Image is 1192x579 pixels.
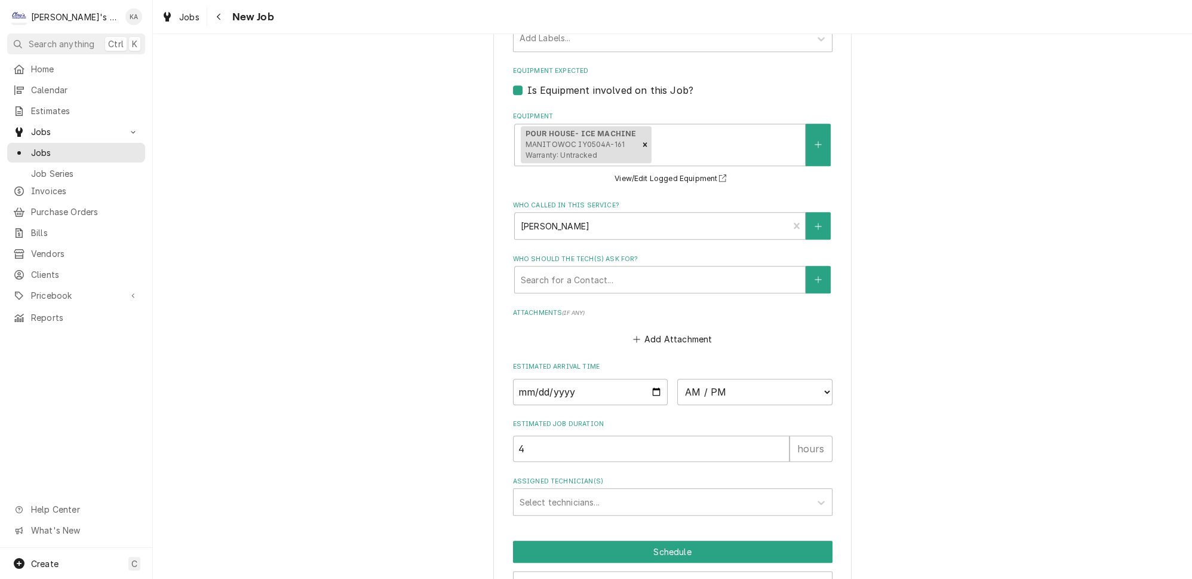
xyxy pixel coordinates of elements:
[513,541,832,563] div: Button Group Row
[31,146,139,159] span: Jobs
[31,105,139,117] span: Estimates
[7,265,145,284] a: Clients
[229,9,274,25] span: New Job
[31,11,119,23] div: [PERSON_NAME]'s Refrigeration
[806,212,831,240] button: Create New Contact
[31,226,139,239] span: Bills
[132,38,137,50] span: K
[513,66,832,76] label: Equipment Expected
[513,362,832,372] label: Estimated Arrival Time
[31,559,59,569] span: Create
[513,308,832,348] div: Attachments
[513,112,832,121] label: Equipment
[527,83,693,97] label: Is Equipment involved on this Job?
[513,419,832,429] label: Estimated Job Duration
[7,244,145,264] a: Vendors
[815,275,822,284] svg: Create New Contact
[613,171,732,186] button: View/Edit Logged Equipment
[7,286,145,305] a: Go to Pricebook
[31,524,138,537] span: What's New
[125,8,142,25] div: Korey Austin's Avatar
[31,206,139,218] span: Purchase Orders
[7,500,145,519] a: Go to Help Center
[513,419,832,462] div: Estimated Job Duration
[513,201,832,210] label: Who called in this service?
[513,308,832,318] label: Attachments
[210,7,229,26] button: Navigate back
[806,124,831,166] button: Create New Equipment
[815,140,822,149] svg: Create New Equipment
[513,541,832,563] button: Schedule
[11,8,27,25] div: C
[7,59,145,79] a: Home
[7,164,145,183] a: Job Series
[513,255,832,293] div: Who should the tech(s) ask for?
[7,202,145,222] a: Purchase Orders
[7,223,145,243] a: Bills
[513,362,832,405] div: Estimated Arrival Time
[513,477,832,516] div: Assigned Technician(s)
[7,143,145,163] a: Jobs
[677,379,832,405] select: Time Select
[815,222,822,231] svg: Create New Contact
[7,33,145,54] button: Search anythingCtrlK
[7,80,145,100] a: Calendar
[513,112,832,186] div: Equipment
[7,520,145,540] a: Go to What's New
[179,11,199,23] span: Jobs
[31,125,121,138] span: Jobs
[31,503,138,516] span: Help Center
[31,268,139,281] span: Clients
[31,289,121,302] span: Pricebook
[31,84,139,96] span: Calendar
[7,101,145,121] a: Estimates
[108,38,124,50] span: Ctrl
[513,255,832,264] label: Who should the tech(s) ask for?
[513,201,832,240] div: Who called in this service?
[526,140,625,160] span: MANITOWOC IY0504A-161 Warranty: Untracked
[125,8,142,25] div: KA
[513,66,832,97] div: Equipment Expected
[29,38,94,50] span: Search anything
[131,557,137,570] span: C
[156,7,204,27] a: Jobs
[631,331,714,348] button: Add Attachment
[31,63,139,75] span: Home
[513,379,668,405] input: Date
[31,311,139,324] span: Reports
[806,266,831,293] button: Create New Contact
[31,247,139,260] span: Vendors
[7,122,145,142] a: Go to Jobs
[638,126,652,163] div: Remove [object Object]
[31,167,139,180] span: Job Series
[7,181,145,201] a: Invoices
[7,308,145,327] a: Reports
[513,477,832,486] label: Assigned Technician(s)
[789,436,832,462] div: hours
[11,8,27,25] div: Clay's Refrigeration's Avatar
[562,310,585,316] span: ( if any )
[31,185,139,197] span: Invoices
[526,129,637,138] strong: POUR HOUSE- ICE MACHINE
